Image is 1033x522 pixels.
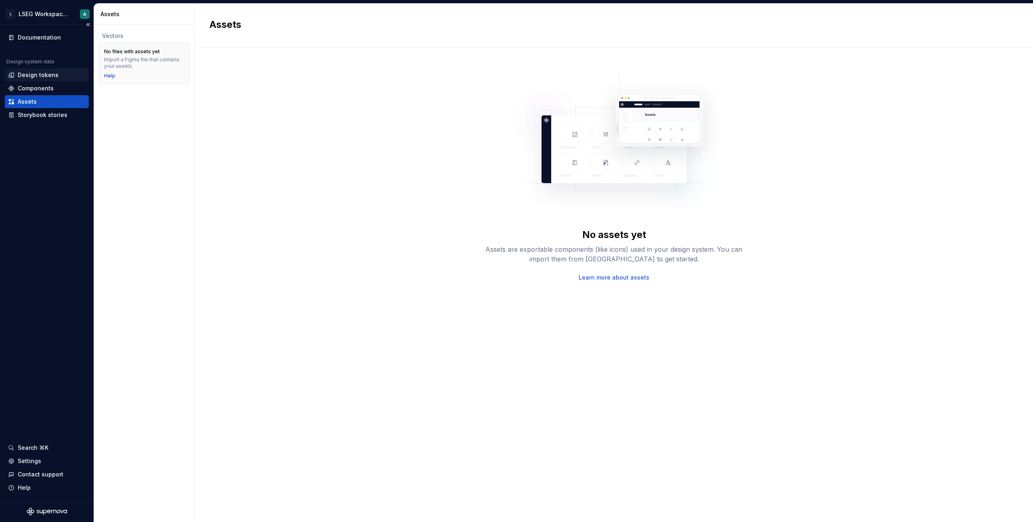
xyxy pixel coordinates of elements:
[5,95,89,108] a: Assets
[582,228,646,241] div: No assets yet
[18,470,63,478] div: Contact support
[6,9,15,19] div: L
[18,84,54,92] div: Components
[27,507,67,516] svg: Supernova Logo
[100,10,191,18] div: Assets
[5,109,89,121] a: Storybook stories
[6,58,54,65] div: Design system data
[83,11,86,17] div: A
[5,455,89,468] a: Settings
[82,19,94,30] button: Collapse sidebar
[485,244,743,264] div: Assets are exportable components (like icons) used in your design system. You can import them fro...
[5,69,89,81] a: Design tokens
[2,5,92,23] button: LLSEG Workspace Design SystemA
[104,56,184,69] div: Import a Figma file that contains your assets.
[102,32,186,40] div: Vectors
[5,82,89,95] a: Components
[18,457,41,465] div: Settings
[18,33,61,42] div: Documentation
[18,71,59,79] div: Design tokens
[18,98,37,106] div: Assets
[209,18,1009,31] h2: Assets
[19,10,70,18] div: LSEG Workspace Design System
[104,73,115,79] a: Help
[5,31,89,44] a: Documentation
[5,481,89,494] button: Help
[18,484,31,492] div: Help
[18,444,48,452] div: Search ⌘K
[579,274,649,282] a: Learn more about assets
[18,111,67,119] div: Storybook stories
[5,441,89,454] button: Search ⌘K
[104,48,160,55] div: No files with assets yet
[5,468,89,481] button: Contact support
